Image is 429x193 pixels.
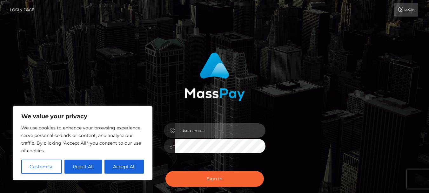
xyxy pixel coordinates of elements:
[21,124,144,155] p: We use cookies to enhance your browsing experience, serve personalised ads or content, and analys...
[175,123,265,138] input: Username...
[184,52,245,101] img: MassPay Login
[104,160,144,174] button: Accept All
[394,3,418,17] a: Login
[21,113,144,120] p: We value your privacy
[13,106,152,180] div: We value your privacy
[21,160,62,174] button: Customise
[64,160,102,174] button: Reject All
[165,171,264,187] button: Sign in
[10,3,34,17] a: Login Page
